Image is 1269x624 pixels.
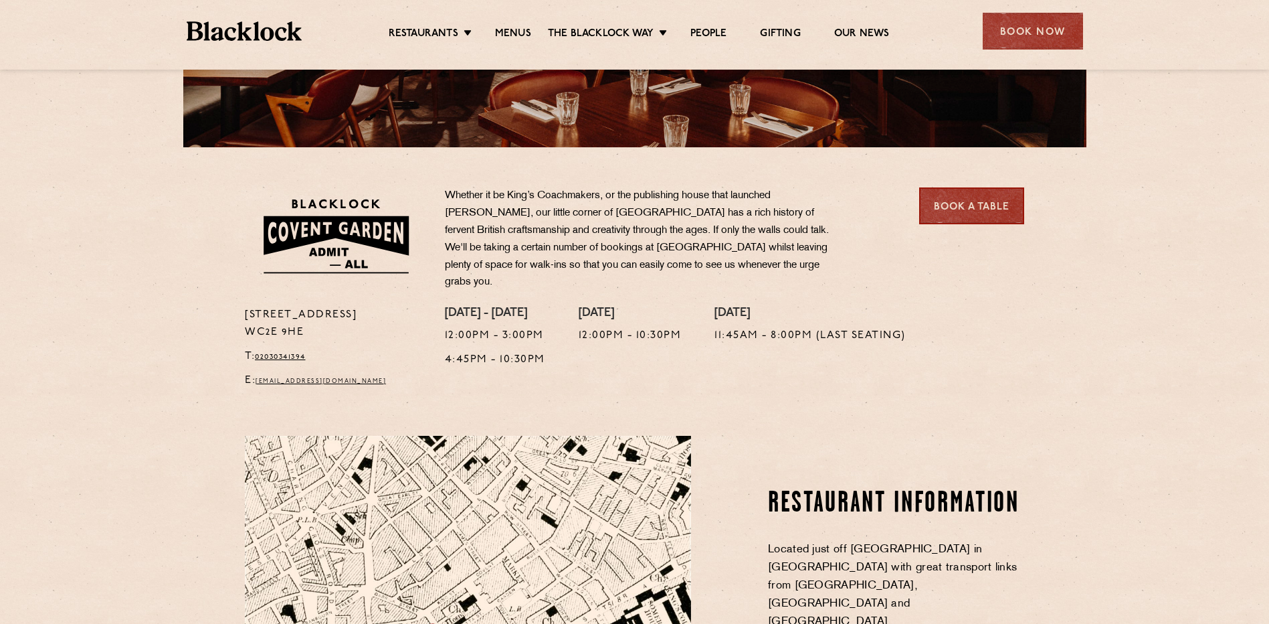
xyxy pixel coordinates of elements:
[445,327,545,345] p: 12:00pm - 3:00pm
[389,27,458,42] a: Restaurants
[548,27,654,42] a: The Blacklock Way
[245,348,425,366] p: T:
[714,327,906,345] p: 11:45am - 8:00pm (Last Seating)
[919,187,1024,224] a: Book a Table
[255,353,306,361] a: 02030341394
[579,307,682,321] h4: [DATE]
[445,187,840,291] p: Whether it be King’s Coachmakers, or the publishing house that launched [PERSON_NAME], our little...
[760,27,800,42] a: Gifting
[245,307,425,341] p: [STREET_ADDRESS] WC2E 9HE
[983,13,1083,50] div: Book Now
[495,27,531,42] a: Menus
[256,378,386,384] a: [EMAIL_ADDRESS][DOMAIN_NAME]
[445,352,545,369] p: 4:45pm - 10:30pm
[245,187,425,285] img: BLA_1470_CoventGarden_Website_Solid.svg
[579,327,682,345] p: 12:00pm - 10:30pm
[834,27,890,42] a: Our News
[245,372,425,390] p: E:
[445,307,545,321] h4: [DATE] - [DATE]
[768,487,1024,521] h2: Restaurant information
[187,21,302,41] img: BL_Textured_Logo-footer-cropped.svg
[714,307,906,321] h4: [DATE]
[690,27,726,42] a: People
